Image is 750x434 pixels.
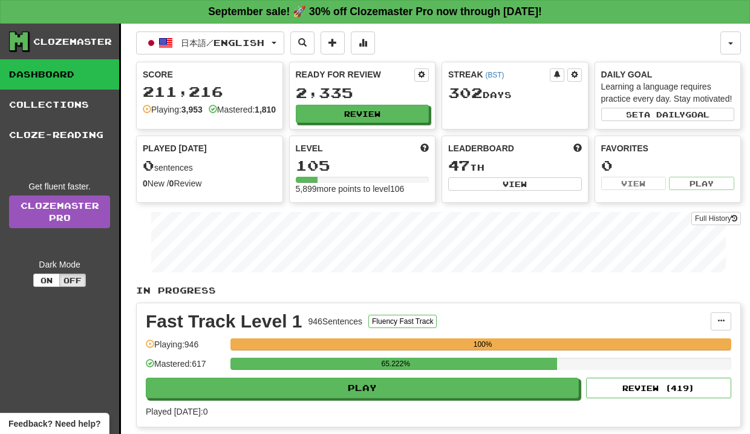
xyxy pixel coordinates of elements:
span: Level [296,142,323,154]
strong: September sale! 🚀 30% off Clozemaster Pro now through [DATE]! [208,5,542,18]
strong: 0 [143,179,148,188]
strong: 1,810 [255,105,276,114]
button: Seta dailygoal [601,108,735,121]
button: Review (419) [586,378,731,398]
div: Mastered: 617 [146,358,224,378]
span: Open feedback widget [8,418,100,430]
div: 5,899 more points to level 106 [296,183,429,195]
button: Fluency Fast Track [368,315,437,328]
div: New / Review [143,177,276,189]
div: Fast Track Level 1 [146,312,302,330]
div: sentences [143,158,276,174]
span: 日本語 / English [181,38,264,48]
button: 日本語/English [136,31,284,54]
div: Dark Mode [9,258,110,271]
button: Search sentences [290,31,315,54]
div: 65.222% [234,358,557,370]
div: Favorites [601,142,735,154]
div: Streak [448,68,550,81]
div: 211,216 [143,84,276,99]
div: Playing: 946 [146,338,224,358]
span: 47 [448,157,470,174]
span: a daily [644,110,685,119]
span: 302 [448,84,483,101]
button: Full History [691,212,741,225]
button: View [448,177,582,191]
strong: 0 [169,179,174,188]
div: th [448,158,582,174]
div: Get fluent faster. [9,180,110,192]
button: Play [146,378,579,398]
button: More stats [351,31,375,54]
div: Learning a language requires practice every day. Stay motivated! [601,81,735,105]
p: In Progress [136,284,741,297]
button: Add sentence to collection [321,31,345,54]
div: Day s [448,85,582,101]
button: Play [669,177,734,190]
div: 0 [601,158,735,173]
span: This week in points, UTC [573,142,582,154]
div: Ready for Review [296,68,415,81]
div: 946 Sentences [308,315,363,327]
span: Score more points to level up [420,142,429,154]
div: 100% [234,338,731,350]
div: 2,335 [296,85,429,100]
div: Playing: [143,104,203,116]
strong: 3,953 [181,105,203,114]
button: On [33,274,60,287]
span: Leaderboard [448,142,514,154]
button: View [601,177,667,190]
div: Clozemaster [33,36,112,48]
div: Daily Goal [601,68,735,81]
div: Score [143,68,276,81]
span: 0 [143,157,154,174]
a: ClozemasterPro [9,196,110,228]
div: 105 [296,158,429,173]
span: Played [DATE] [143,142,207,154]
button: Off [59,274,86,287]
button: Review [296,105,429,123]
div: Mastered: [209,104,276,116]
span: Played [DATE]: 0 [146,407,207,416]
a: (BST) [485,71,504,79]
